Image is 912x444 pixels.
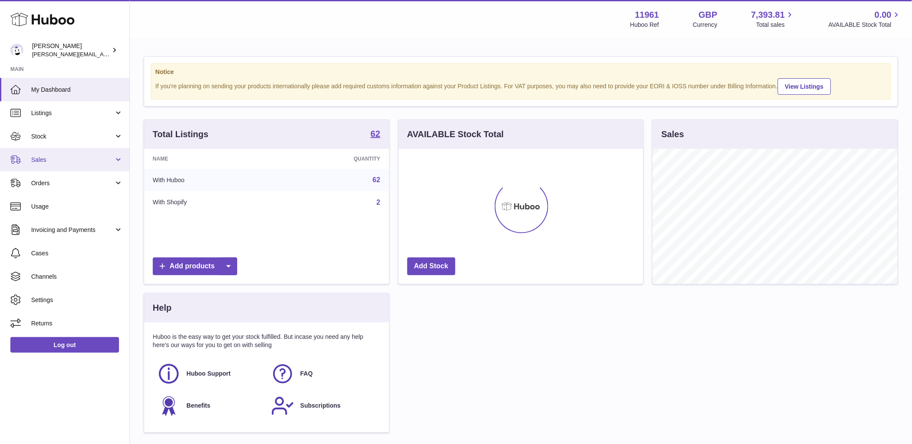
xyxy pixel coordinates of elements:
strong: 62 [371,129,380,138]
div: Currency [693,21,718,29]
img: raghav@transformative.in [10,44,23,57]
th: Quantity [276,149,389,169]
strong: GBP [699,9,717,21]
a: 2 [377,199,380,206]
strong: 11961 [635,9,659,21]
a: 62 [373,176,380,183]
a: Huboo Support [157,362,262,386]
div: Huboo Ref [630,21,659,29]
span: Cases [31,249,123,257]
span: Total sales [756,21,795,29]
a: View Listings [778,78,831,95]
a: 7,393.81 Total sales [751,9,795,29]
span: Settings [31,296,123,304]
span: Orders [31,179,114,187]
a: Benefits [157,394,262,418]
div: [PERSON_NAME] [32,42,110,58]
td: With Huboo [144,169,276,191]
a: Subscriptions [271,394,376,418]
a: 0.00 AVAILABLE Stock Total [828,9,902,29]
p: Huboo is the easy way to get your stock fulfilled. But incase you need any help here's our ways f... [153,333,380,349]
a: Add products [153,257,237,275]
span: Huboo Support [187,370,231,378]
span: Returns [31,319,123,328]
span: Usage [31,203,123,211]
span: 0.00 [875,9,892,21]
span: FAQ [300,370,313,378]
td: With Shopify [144,191,276,214]
strong: Notice [155,68,886,76]
a: Add Stock [407,257,455,275]
div: If you're planning on sending your products internationally please add required customs informati... [155,77,886,95]
a: FAQ [271,362,376,386]
span: Stock [31,132,114,141]
span: My Dashboard [31,86,123,94]
span: [PERSON_NAME][EMAIL_ADDRESS][DOMAIN_NAME] [32,51,174,58]
span: Subscriptions [300,402,341,410]
span: 7,393.81 [751,9,785,21]
span: Sales [31,156,114,164]
a: 62 [371,129,380,140]
h3: Sales [661,129,684,140]
span: AVAILABLE Stock Total [828,21,902,29]
h3: Total Listings [153,129,209,140]
th: Name [144,149,276,169]
h3: Help [153,302,171,314]
h3: AVAILABLE Stock Total [407,129,504,140]
span: Invoicing and Payments [31,226,114,234]
span: Channels [31,273,123,281]
span: Listings [31,109,114,117]
a: Log out [10,337,119,353]
span: Benefits [187,402,210,410]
